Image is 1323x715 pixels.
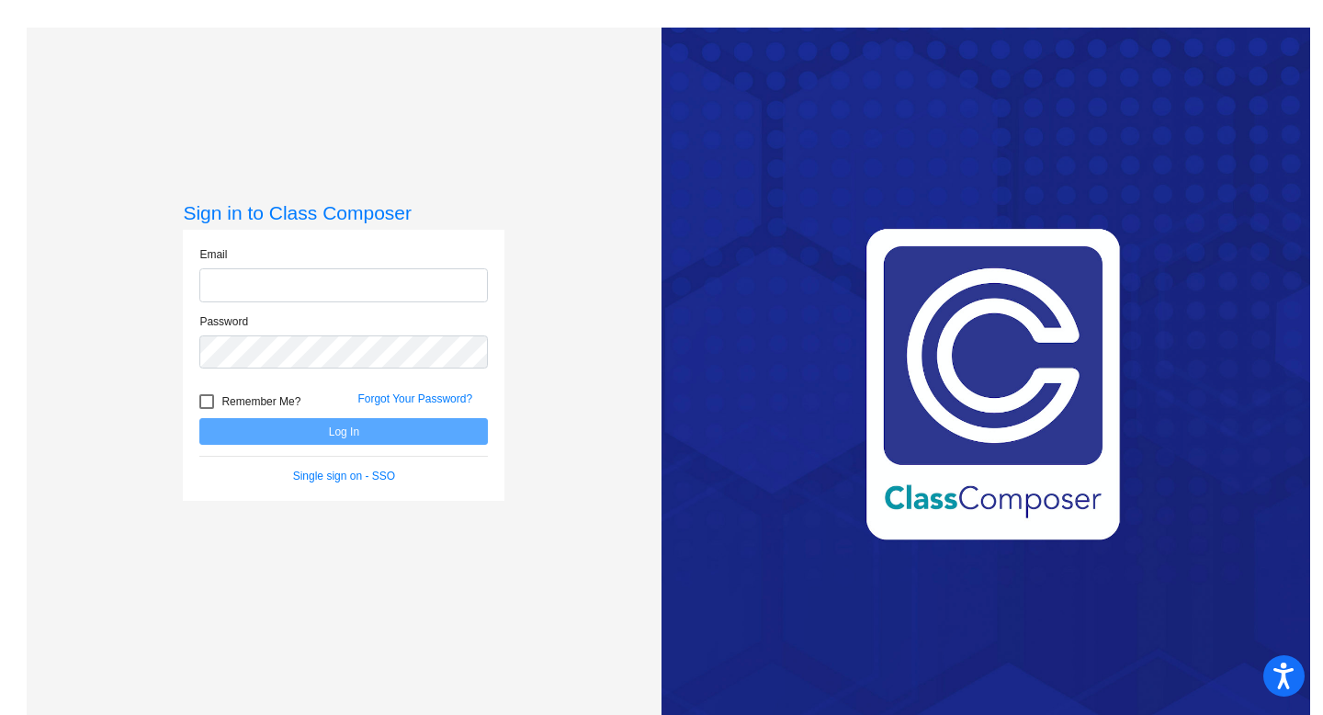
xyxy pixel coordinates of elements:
a: Forgot Your Password? [357,392,472,405]
label: Email [199,246,227,263]
a: Single sign on - SSO [293,470,395,482]
label: Password [199,313,248,330]
span: Remember Me? [221,391,300,413]
h3: Sign in to Class Composer [183,201,504,224]
button: Log In [199,418,488,445]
